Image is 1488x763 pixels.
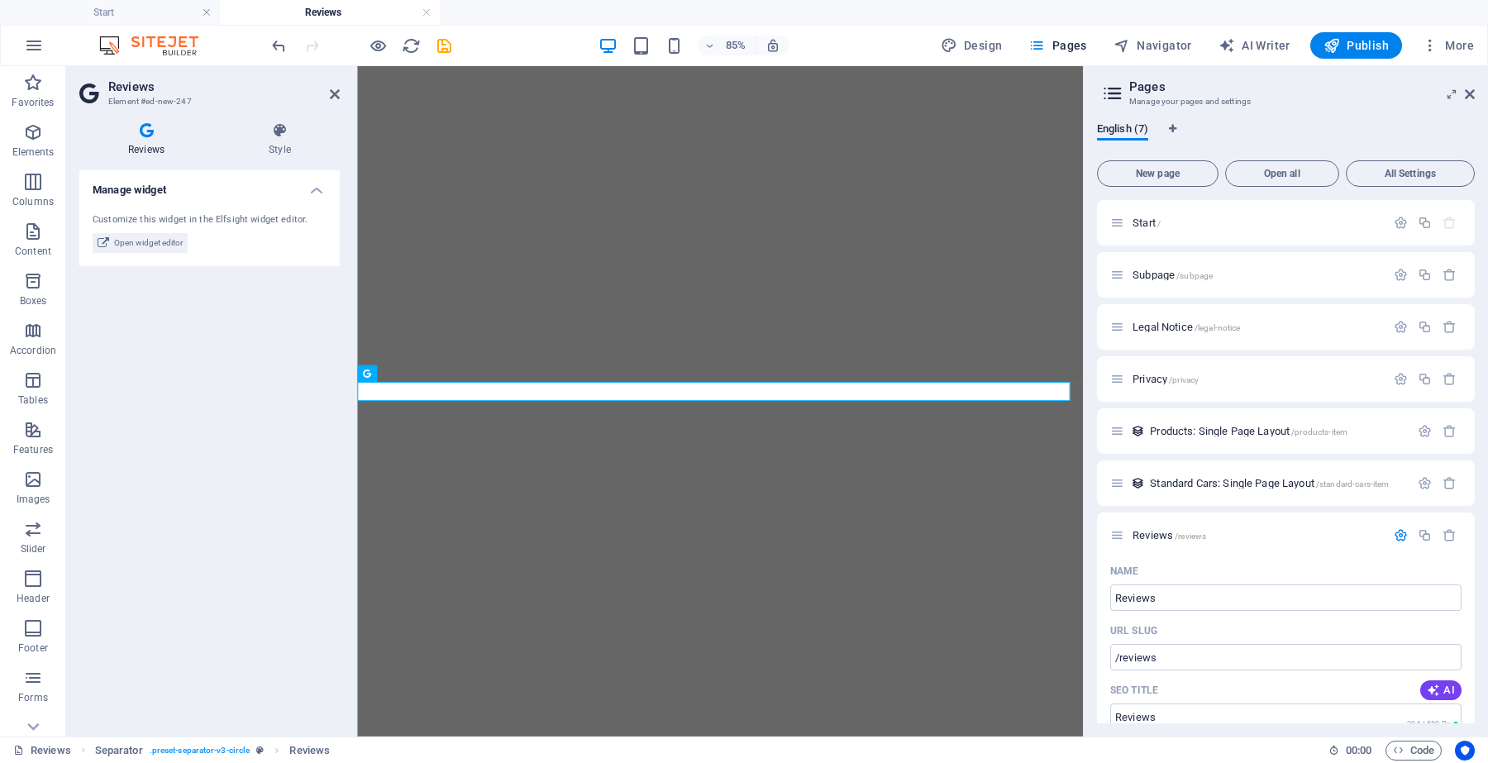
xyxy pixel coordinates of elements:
[1097,119,1148,142] span: English (7)
[1212,32,1297,59] button: AI Writer
[1150,425,1347,437] span: Products: Single Page Layout
[1443,320,1457,334] div: Remove
[95,741,330,761] nav: breadcrumb
[95,741,143,761] span: Click to select. Double-click to edit
[1394,528,1408,542] div: Settings
[1104,169,1211,179] span: New page
[698,36,756,55] button: 85%
[1418,424,1432,438] div: Settings
[1443,216,1457,230] div: The startpage cannot be deleted
[1097,160,1219,187] button: New page
[220,122,340,157] h4: Style
[1110,684,1158,697] label: The page title in search results and browser tabs
[1169,375,1199,384] span: /privacy
[1404,718,1462,730] span: Calculated pixel length in search results
[289,741,330,761] span: Click to select. Double-click to edit
[114,233,183,253] span: Open widget editor
[1107,32,1199,59] button: Navigator
[1133,217,1161,229] span: Click to open page
[1131,476,1145,490] div: This layout is used as a template for all items (e.g. a blog post) of this collection. The conten...
[1128,530,1385,541] div: Reviews/reviews
[1394,372,1408,386] div: Settings
[1097,122,1475,154] div: Language Tabs
[1310,32,1402,59] button: Publish
[1175,532,1206,541] span: /reviews
[1418,268,1432,282] div: Duplicate
[10,344,56,357] p: Accordion
[17,493,50,506] p: Images
[256,746,264,755] i: This element is a customizable preset
[1418,528,1432,542] div: Duplicate
[150,741,250,761] span: . preset-separator-v3-circle
[1394,320,1408,334] div: Settings
[1128,269,1385,280] div: Subpage/subpage
[1346,160,1475,187] button: All Settings
[1129,79,1475,94] h2: Pages
[1443,372,1457,386] div: Remove
[1420,680,1462,700] button: AI
[1133,321,1240,333] span: Legal Notice
[723,36,749,55] h6: 85%
[1145,426,1409,436] div: Products: Single Page Layout/products-item
[1357,744,1360,756] span: :
[1418,216,1432,230] div: Duplicate
[1110,684,1158,697] p: SEO Title
[20,294,47,308] p: Boxes
[1443,476,1457,490] div: Remove
[12,96,54,109] p: Favorites
[18,641,48,655] p: Footer
[401,36,421,55] button: reload
[79,170,340,200] h4: Manage widget
[1110,624,1157,637] p: URL SLUG
[435,36,454,55] i: Save (Ctrl+S)
[1346,741,1371,761] span: 00 00
[1195,323,1241,332] span: /legal-notice
[1385,741,1442,761] button: Code
[1110,565,1138,578] p: Name
[1418,320,1432,334] div: Duplicate
[1128,217,1385,228] div: Start/
[1157,219,1161,228] span: /
[1316,479,1390,489] span: /standard-cars-item
[13,741,71,761] a: Click to cancel selection. Double-click to open Pages
[12,195,54,208] p: Columns
[941,37,1003,54] span: Design
[1443,528,1457,542] div: Remove
[1443,424,1457,438] div: Remove
[1415,32,1481,59] button: More
[1133,269,1213,281] span: Subpage
[1110,703,1462,730] input: The page title in search results and browser tabs
[934,32,1009,59] button: Design
[21,542,46,556] p: Slider
[1114,37,1192,54] span: Navigator
[79,122,220,157] h4: Reviews
[1128,322,1385,332] div: Legal Notice/legal-notice
[1418,372,1432,386] div: Duplicate
[1353,169,1467,179] span: All Settings
[1393,741,1434,761] span: Code
[1407,720,1450,728] span: 294 / 580 Px
[1131,424,1145,438] div: This layout is used as a template for all items (e.g. a blog post) of this collection. The conten...
[95,36,219,55] img: Editor Logo
[108,79,340,94] h2: Reviews
[13,443,53,456] p: Features
[18,393,48,407] p: Tables
[17,592,50,605] p: Header
[1418,476,1432,490] div: Settings
[1427,684,1455,697] span: AI
[1129,94,1442,109] h3: Manage your pages and settings
[93,233,188,253] button: Open widget editor
[108,94,307,109] h3: Element #ed-new-247
[402,36,421,55] i: Reload page
[1225,160,1339,187] button: Open all
[1028,37,1086,54] span: Pages
[1145,478,1409,489] div: Standard Cars: Single Page Layout/standard-cars-item
[1455,741,1475,761] button: Usercentrics
[1219,37,1290,54] span: AI Writer
[434,36,454,55] button: save
[220,3,440,21] h4: Reviews
[1394,268,1408,282] div: Settings
[15,245,51,258] p: Content
[1133,373,1199,385] span: Privacy
[765,38,780,53] i: On resize automatically adjust zoom level to fit chosen device.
